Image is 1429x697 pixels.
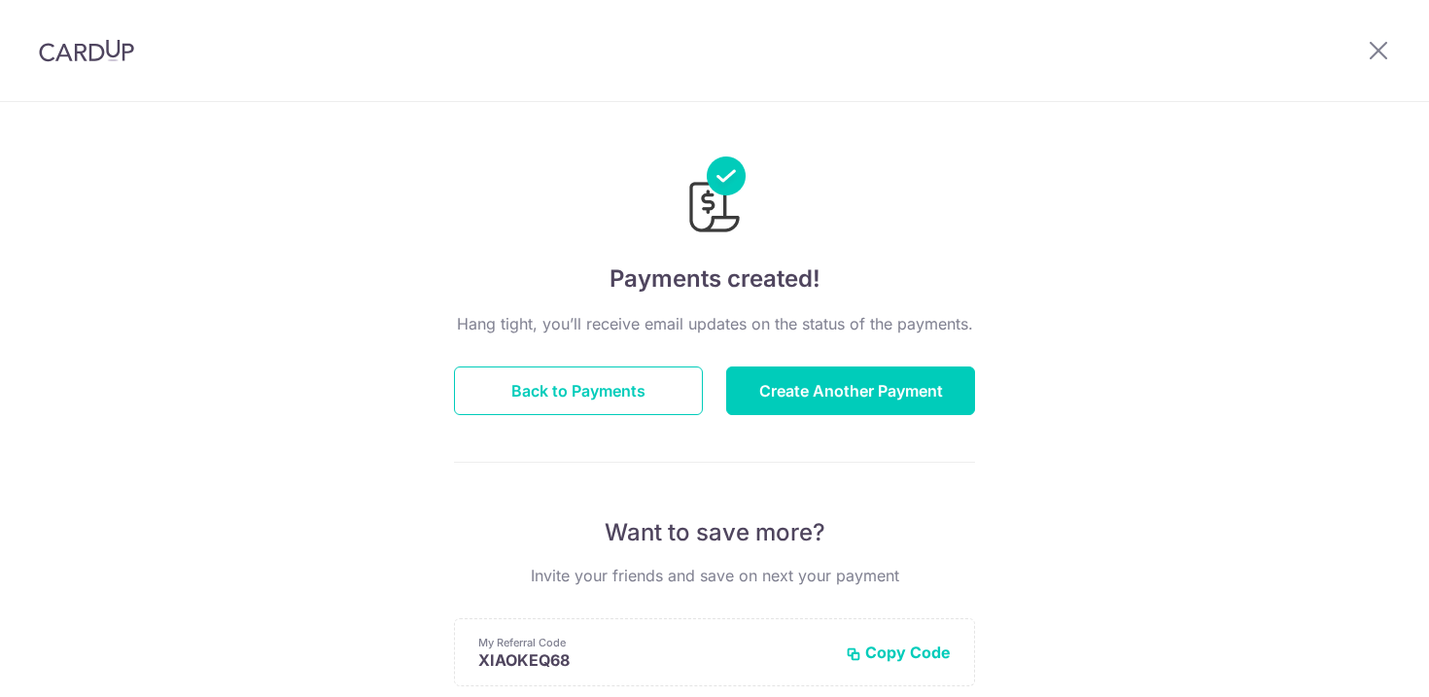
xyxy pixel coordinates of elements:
img: CardUp [39,39,134,62]
p: Want to save more? [454,517,975,548]
h4: Payments created! [454,261,975,296]
button: Copy Code [846,643,951,662]
p: Invite your friends and save on next your payment [454,564,975,587]
p: Hang tight, you’ll receive email updates on the status of the payments. [454,312,975,335]
p: My Referral Code [478,635,830,650]
button: Create Another Payment [726,366,975,415]
button: Back to Payments [454,366,703,415]
img: Payments [683,157,746,238]
p: XIAOKEQ68 [478,650,830,670]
